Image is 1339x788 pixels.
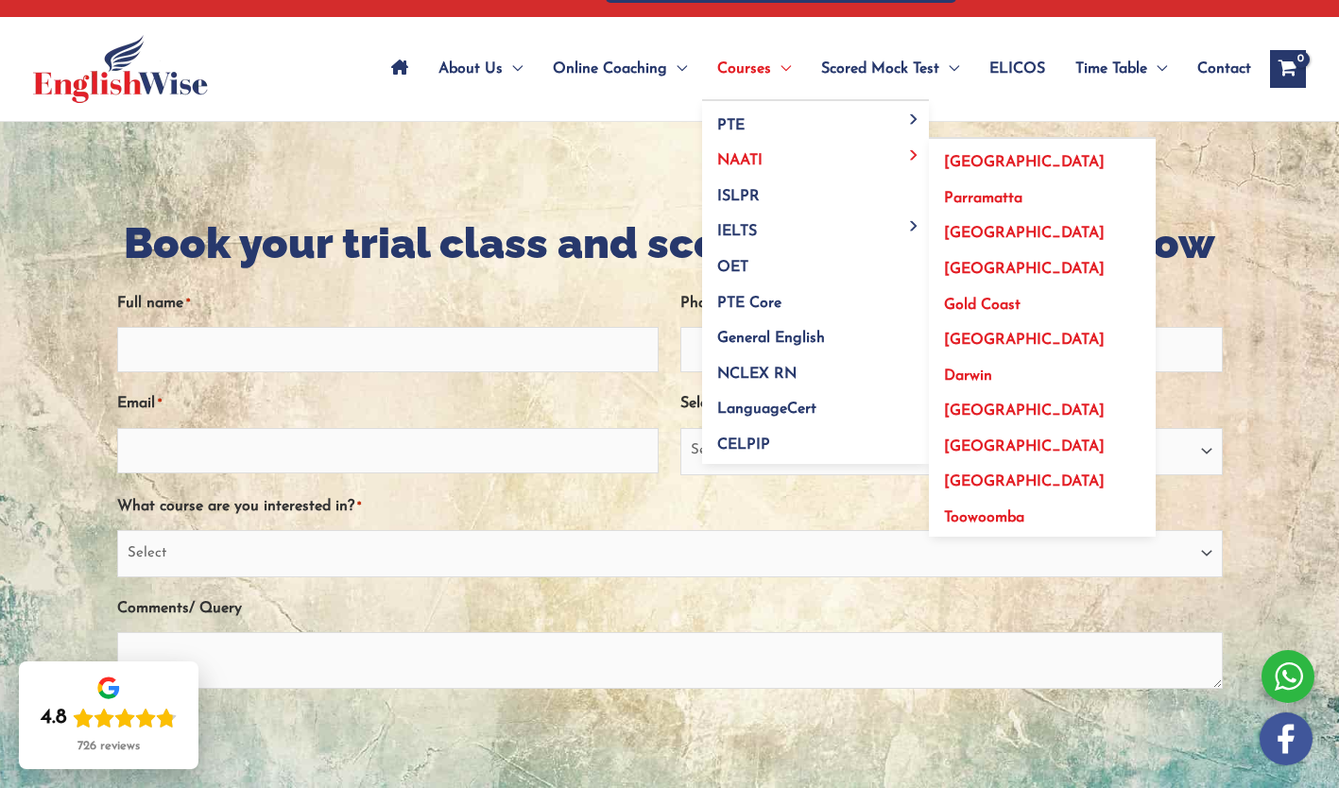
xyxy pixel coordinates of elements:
[717,189,760,204] span: ISLPR
[944,403,1105,419] span: [GEOGRAPHIC_DATA]
[41,705,67,731] div: 4.8
[717,224,757,239] span: IELTS
[929,351,1156,387] a: Darwin
[33,35,208,103] img: cropped-ew-logo
[806,36,974,102] a: Scored Mock TestMenu Toggle
[1270,50,1306,88] a: View Shopping Cart, empty
[929,494,1156,538] a: Toowoomba
[702,315,929,351] a: General English
[538,36,702,102] a: Online CoachingMenu Toggle
[680,288,785,319] label: Phone number
[944,510,1024,525] span: Toowoomba
[944,262,1105,277] span: [GEOGRAPHIC_DATA]
[41,705,177,731] div: Rating: 4.8 out of 5
[821,36,939,102] span: Scored Mock Test
[702,279,929,315] a: PTE Core
[717,331,825,346] span: General English
[1197,36,1251,102] span: Contact
[944,226,1105,241] span: [GEOGRAPHIC_DATA]
[117,216,1223,272] h2: Book your trial class and scorecard assessment now
[117,388,162,420] label: Email
[702,172,929,208] a: ISLPR
[503,36,523,102] span: Menu Toggle
[929,458,1156,494] a: [GEOGRAPHIC_DATA]
[903,149,925,160] span: Menu Toggle
[989,36,1045,102] span: ELICOS
[1075,36,1147,102] span: Time Table
[903,220,925,231] span: Menu Toggle
[944,439,1105,454] span: [GEOGRAPHIC_DATA]
[771,36,791,102] span: Menu Toggle
[944,474,1105,489] span: [GEOGRAPHIC_DATA]
[929,422,1156,458] a: [GEOGRAPHIC_DATA]
[717,36,771,102] span: Courses
[702,36,806,102] a: CoursesMenu Toggle
[702,420,929,464] a: CELPIP
[944,333,1105,348] span: [GEOGRAPHIC_DATA]
[117,491,361,522] label: What course are you interested in?
[376,36,1251,102] nav: Site Navigation: Main Menu
[702,350,929,385] a: NCLEX RN
[929,317,1156,352] a: [GEOGRAPHIC_DATA]
[1060,36,1182,102] a: Time TableMenu Toggle
[717,153,763,168] span: NAATI
[702,244,929,280] a: OET
[929,387,1156,423] a: [GEOGRAPHIC_DATA]
[702,137,929,173] a: NAATIMenu Toggle
[553,36,667,102] span: Online Coaching
[717,296,781,311] span: PTE Core
[944,368,992,384] span: Darwin
[717,402,816,417] span: LanguageCert
[903,114,925,125] span: Menu Toggle
[929,139,1156,175] a: [GEOGRAPHIC_DATA]
[117,288,190,319] label: Full name
[1147,36,1167,102] span: Menu Toggle
[929,281,1156,317] a: Gold Coast
[680,388,779,420] label: Select Branch
[117,593,242,625] label: Comments/ Query
[717,367,797,382] span: NCLEX RN
[1260,712,1313,765] img: white-facebook.png
[717,260,748,275] span: OET
[717,437,770,453] span: CELPIP
[944,298,1021,313] span: Gold Coast
[1182,36,1251,102] a: Contact
[717,118,745,133] span: PTE
[974,36,1060,102] a: ELICOS
[77,739,140,754] div: 726 reviews
[667,36,687,102] span: Menu Toggle
[423,36,538,102] a: About UsMenu Toggle
[702,385,929,421] a: LanguageCert
[702,101,929,137] a: PTEMenu Toggle
[702,208,929,244] a: IELTSMenu Toggle
[929,210,1156,246] a: [GEOGRAPHIC_DATA]
[929,174,1156,210] a: Parramatta
[438,36,503,102] span: About Us
[929,246,1156,282] a: [GEOGRAPHIC_DATA]
[944,155,1105,170] span: [GEOGRAPHIC_DATA]
[939,36,959,102] span: Menu Toggle
[944,191,1022,206] span: Parramatta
